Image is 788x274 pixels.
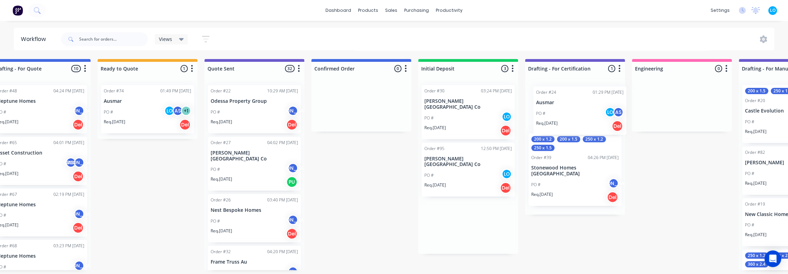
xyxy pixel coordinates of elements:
[322,5,355,16] a: dashboard
[355,5,382,16] div: products
[382,5,401,16] div: sales
[21,35,49,43] div: Workflow
[79,32,148,46] input: Search for orders...
[707,5,733,16] div: settings
[101,65,169,72] input: Enter column name…
[528,65,596,72] input: Enter column name…
[635,65,703,72] input: Enter column name…
[401,5,432,16] div: purchasing
[432,5,466,16] div: productivity
[71,65,81,72] span: 10
[159,35,172,43] span: Views
[501,65,508,72] span: 3
[314,65,383,72] input: Enter column name…
[394,65,401,72] span: 0
[608,65,615,72] span: 1
[764,250,781,267] div: Open Intercom Messenger
[207,65,276,72] input: Enter column name…
[715,65,722,72] span: 0
[285,65,295,72] span: 32
[180,65,188,72] span: 1
[770,7,776,14] span: LO
[12,5,23,16] img: Factory
[421,65,490,72] input: Enter column name…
